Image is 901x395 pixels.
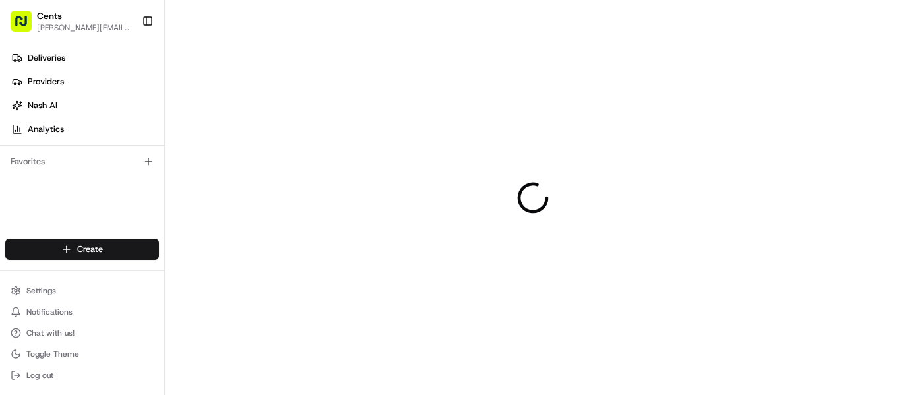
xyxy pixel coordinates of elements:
[28,100,57,111] span: Nash AI
[5,151,159,172] div: Favorites
[28,76,64,88] span: Providers
[26,349,79,359] span: Toggle Theme
[5,5,137,37] button: Cents[PERSON_NAME][EMAIL_ADDRESS][PERSON_NAME][DOMAIN_NAME]
[5,119,164,140] a: Analytics
[26,286,56,296] span: Settings
[26,328,75,338] span: Chat with us!
[77,243,103,255] span: Create
[28,123,64,135] span: Analytics
[5,345,159,363] button: Toggle Theme
[37,9,62,22] button: Cents
[5,324,159,342] button: Chat with us!
[26,307,73,317] span: Notifications
[5,239,159,260] button: Create
[5,282,159,300] button: Settings
[28,52,65,64] span: Deliveries
[5,71,164,92] a: Providers
[37,22,131,33] button: [PERSON_NAME][EMAIL_ADDRESS][PERSON_NAME][DOMAIN_NAME]
[26,370,53,380] span: Log out
[5,303,159,321] button: Notifications
[5,47,164,69] a: Deliveries
[5,366,159,384] button: Log out
[5,95,164,116] a: Nash AI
